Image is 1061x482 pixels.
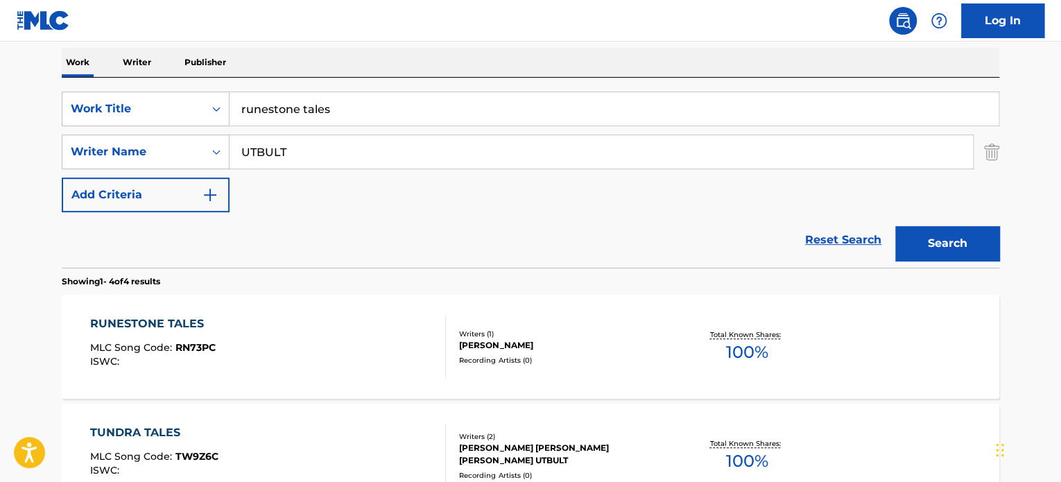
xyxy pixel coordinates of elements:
p: Showing 1 - 4 of 4 results [62,275,160,288]
iframe: Chat Widget [992,415,1061,482]
p: Publisher [180,48,230,77]
div: Recording Artists ( 0 ) [459,470,668,481]
span: MLC Song Code : [90,341,175,354]
div: Help [925,7,953,35]
div: Recording Artists ( 0 ) [459,355,668,365]
div: Drag [996,429,1004,471]
span: 100 % [725,449,768,474]
p: Work [62,48,94,77]
div: RUNESTONE TALES [90,316,216,332]
div: [PERSON_NAME] [459,339,668,352]
span: RN73PC [175,341,216,354]
a: Public Search [889,7,917,35]
div: Writer Name [71,144,196,160]
img: Delete Criterion [984,135,999,169]
form: Search Form [62,92,999,268]
a: Log In [961,3,1044,38]
p: Total Known Shares: [709,438,784,449]
img: 9d2ae6d4665cec9f34b9.svg [202,187,218,203]
button: Search [895,226,999,261]
span: ISWC : [90,464,123,476]
p: Total Known Shares: [709,329,784,340]
div: TUNDRA TALES [90,424,218,441]
img: help [931,12,947,29]
span: 100 % [725,340,768,365]
div: [PERSON_NAME] [PERSON_NAME] [PERSON_NAME] UTBULT [459,442,668,467]
div: Work Title [71,101,196,117]
a: RUNESTONE TALESMLC Song Code:RN73PCISWC:Writers (1)[PERSON_NAME]Recording Artists (0)Total Known ... [62,295,999,399]
span: TW9Z6C [175,450,218,463]
button: Add Criteria [62,178,230,212]
span: ISWC : [90,355,123,368]
div: Writers ( 2 ) [459,431,668,442]
img: search [895,12,911,29]
p: Writer [119,48,155,77]
img: MLC Logo [17,10,70,31]
div: Writers ( 1 ) [459,329,668,339]
span: MLC Song Code : [90,450,175,463]
a: Reset Search [798,225,888,255]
